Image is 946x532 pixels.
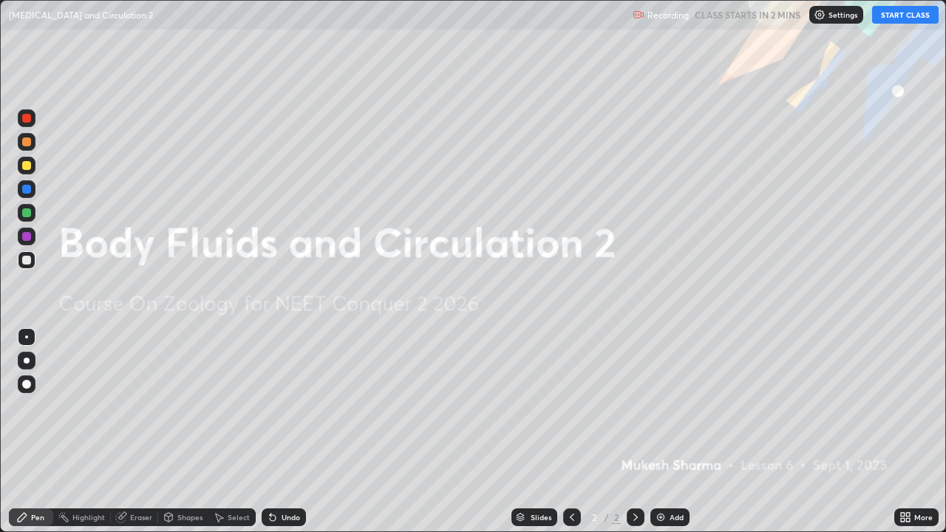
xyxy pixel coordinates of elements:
div: Select [228,514,250,521]
div: Slides [531,514,551,521]
div: Pen [31,514,44,521]
h5: CLASS STARTS IN 2 MINS [695,8,800,21]
p: [MEDICAL_DATA] and Circulation 2 [9,9,153,21]
button: START CLASS [872,6,939,24]
div: Eraser [130,514,152,521]
img: recording.375f2c34.svg [633,9,644,21]
div: Add [670,514,684,521]
div: 2 [612,511,621,524]
p: Recording [647,10,689,21]
div: / [605,513,609,522]
div: Highlight [72,514,105,521]
div: 2 [587,513,602,522]
div: Shapes [177,514,203,521]
img: add-slide-button [655,511,667,523]
div: Undo [282,514,300,521]
p: Settings [828,11,857,18]
img: class-settings-icons [814,9,826,21]
div: More [914,514,933,521]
